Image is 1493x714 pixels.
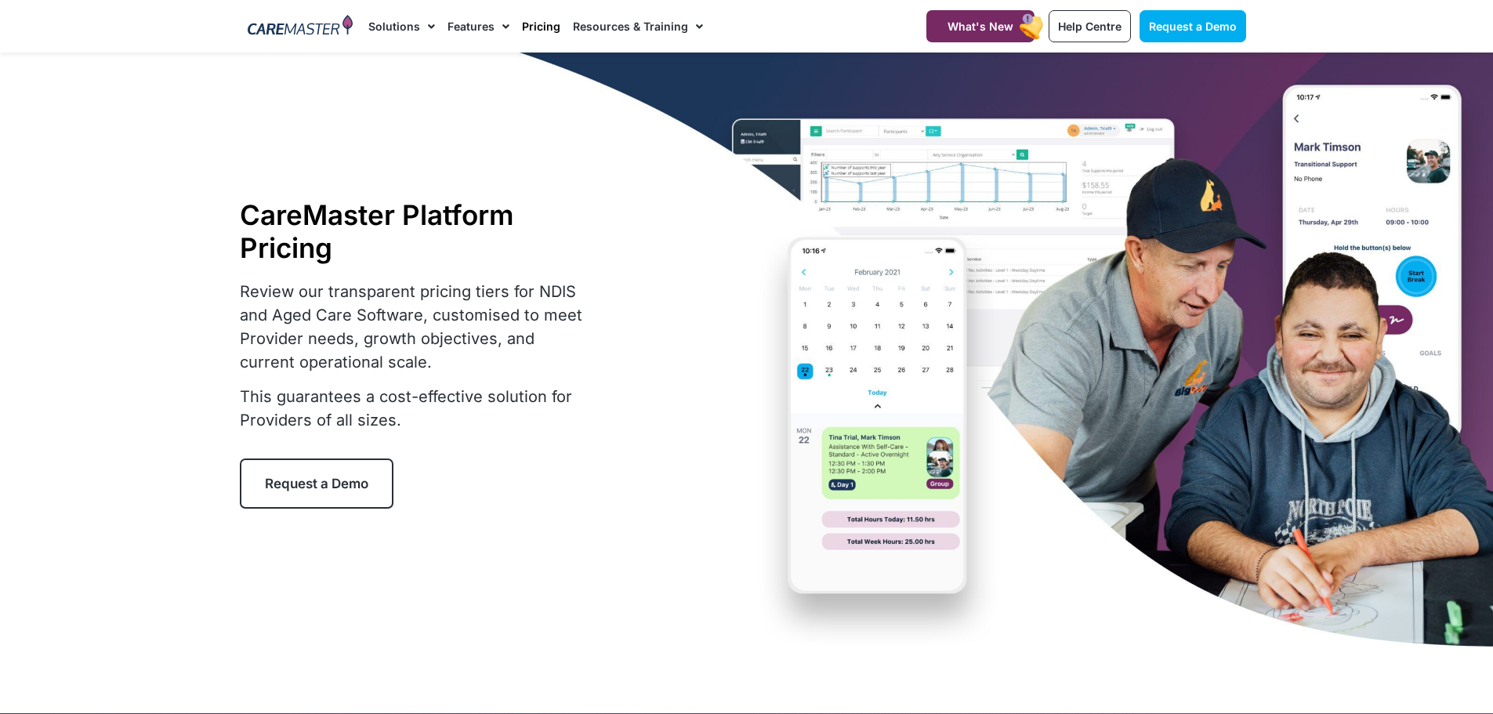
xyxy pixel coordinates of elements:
[265,476,368,491] span: Request a Demo
[1058,20,1122,33] span: Help Centre
[248,15,353,38] img: CareMaster Logo
[948,20,1013,33] span: What's New
[240,280,592,374] p: Review our transparent pricing tiers for NDIS and Aged Care Software, customised to meet Provider...
[1149,20,1237,33] span: Request a Demo
[240,458,393,509] a: Request a Demo
[240,198,592,264] h1: CareMaster Platform Pricing
[240,385,592,432] p: This guarantees a cost-effective solution for Providers of all sizes.
[926,10,1035,42] a: What's New
[1049,10,1131,42] a: Help Centre
[1140,10,1246,42] a: Request a Demo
